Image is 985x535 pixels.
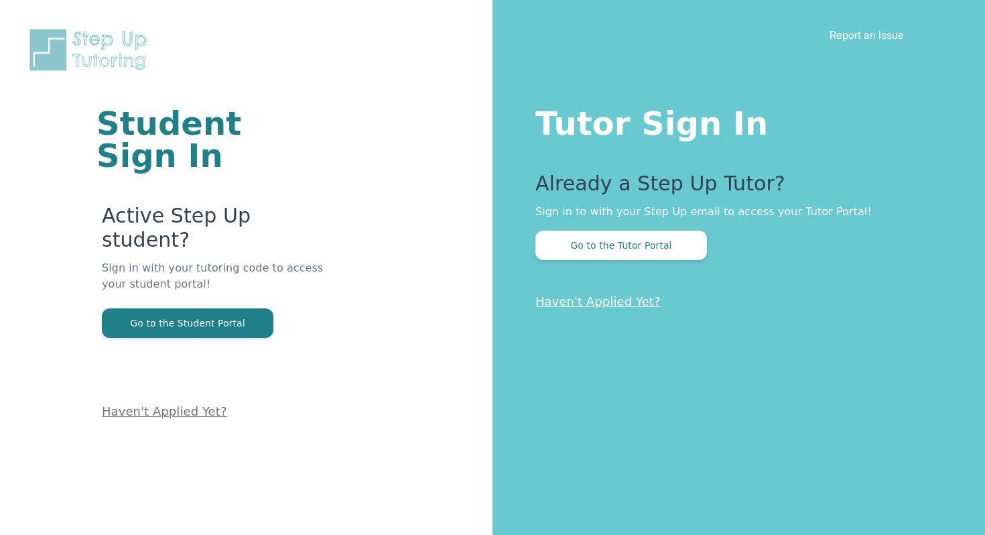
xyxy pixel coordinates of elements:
[535,204,931,220] p: Sign in to with your Step Up email to access your Tutor Portal!
[102,204,332,260] p: Active Step Up student?
[830,28,904,42] a: Report an Issue
[102,316,273,329] a: Go to the Student Portal
[27,27,155,73] img: Step Up Tutoring horizontal logo
[102,308,273,338] button: Go to the Student Portal
[535,231,707,260] button: Go to the Tutor Portal
[102,404,227,418] a: Haven't Applied Yet?
[102,260,332,308] p: Sign in with your tutoring code to access your student portal!
[535,294,661,308] a: Haven't Applied Yet?
[535,172,931,204] p: Already a Step Up Tutor?
[535,102,931,139] h1: Tutor Sign In
[96,107,332,172] h1: Student Sign In
[535,239,707,251] a: Go to the Tutor Portal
